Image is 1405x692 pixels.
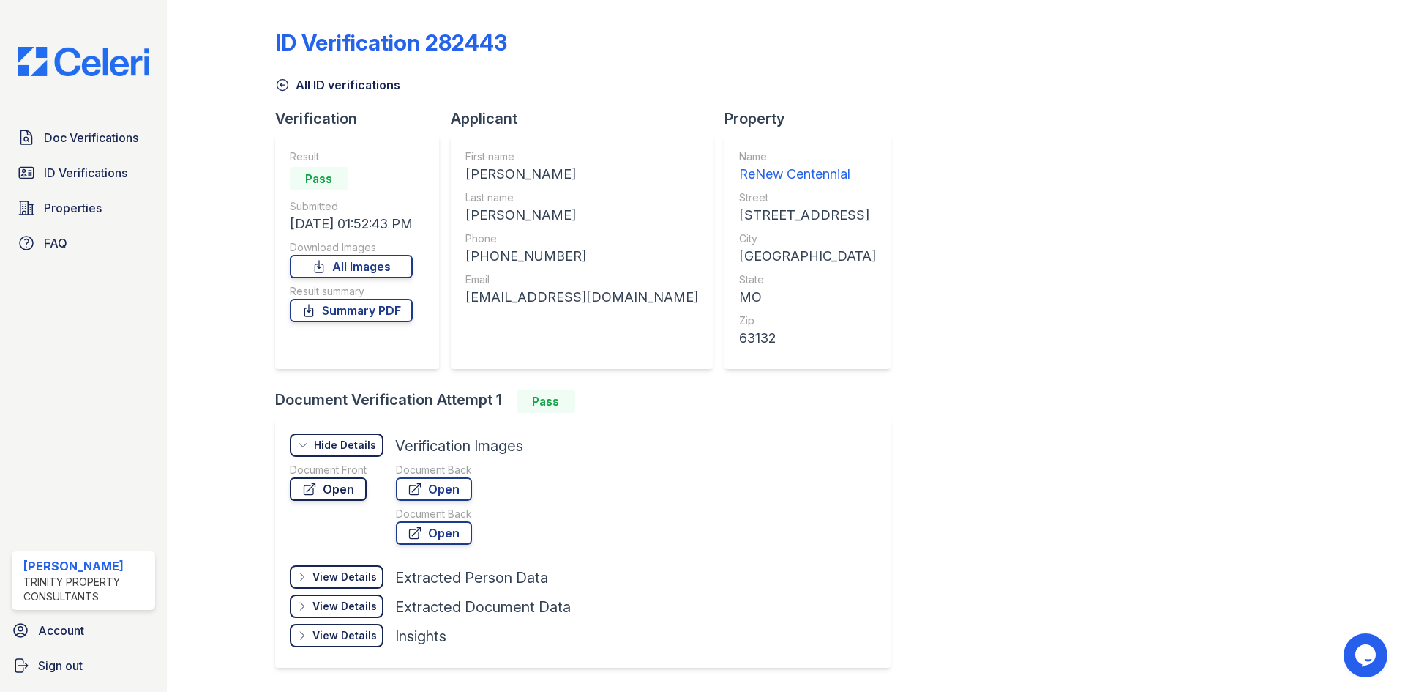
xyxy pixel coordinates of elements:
[396,477,472,501] a: Open
[6,616,161,645] a: Account
[739,328,876,349] div: 63132
[290,284,413,299] div: Result summary
[465,246,698,267] div: [PHONE_NUMBER]
[38,622,84,639] span: Account
[451,108,724,129] div: Applicant
[312,599,377,614] div: View Details
[23,557,149,575] div: [PERSON_NAME]
[290,167,348,190] div: Pass
[290,214,413,234] div: [DATE] 01:52:43 PM
[290,149,413,164] div: Result
[275,29,507,56] div: ID Verification 282443
[396,507,472,521] div: Document Back
[38,657,83,674] span: Sign out
[395,436,523,456] div: Verification Images
[465,287,698,308] div: [EMAIL_ADDRESS][DOMAIN_NAME]
[465,149,698,164] div: First name
[739,231,876,246] div: City
[517,390,575,413] div: Pass
[739,149,876,164] div: Name
[465,205,698,226] div: [PERSON_NAME]
[290,299,413,322] a: Summary PDF
[290,199,413,214] div: Submitted
[312,570,377,584] div: View Details
[465,164,698,185] div: [PERSON_NAME]
[739,164,876,185] div: ReNew Centennial
[312,628,377,643] div: View Details
[44,234,67,252] span: FAQ
[1344,633,1390,677] iframe: chat widget
[465,272,698,287] div: Email
[739,272,876,287] div: State
[314,438,376,453] div: Hide Details
[12,193,155,223] a: Properties
[739,246,876,267] div: [GEOGRAPHIC_DATA]
[395,568,548,588] div: Extracted Person Data
[396,463,472,477] div: Document Back
[465,231,698,246] div: Phone
[12,158,155,187] a: ID Verifications
[44,164,127,182] span: ID Verifications
[465,190,698,205] div: Last name
[290,463,367,477] div: Document Front
[44,199,102,217] span: Properties
[739,287,876,308] div: MO
[739,205,876,226] div: [STREET_ADDRESS]
[23,575,149,604] div: Trinity Property Consultants
[290,477,367,501] a: Open
[724,108,902,129] div: Property
[395,626,446,647] div: Insights
[739,149,876,185] a: Name ReNew Centennial
[275,76,400,94] a: All ID verifications
[6,47,161,76] img: CE_Logo_Blue-a8612792a0a2168367f1c8372b55b34899dd931a85d93a1a3d3e32e68fde9ad4.png
[12,228,155,258] a: FAQ
[6,651,161,680] a: Sign out
[739,313,876,328] div: Zip
[12,123,155,152] a: Doc Verifications
[44,129,138,146] span: Doc Verifications
[396,521,472,545] a: Open
[275,390,902,413] div: Document Verification Attempt 1
[290,240,413,255] div: Download Images
[739,190,876,205] div: Street
[275,108,451,129] div: Verification
[395,597,571,617] div: Extracted Document Data
[290,255,413,278] a: All Images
